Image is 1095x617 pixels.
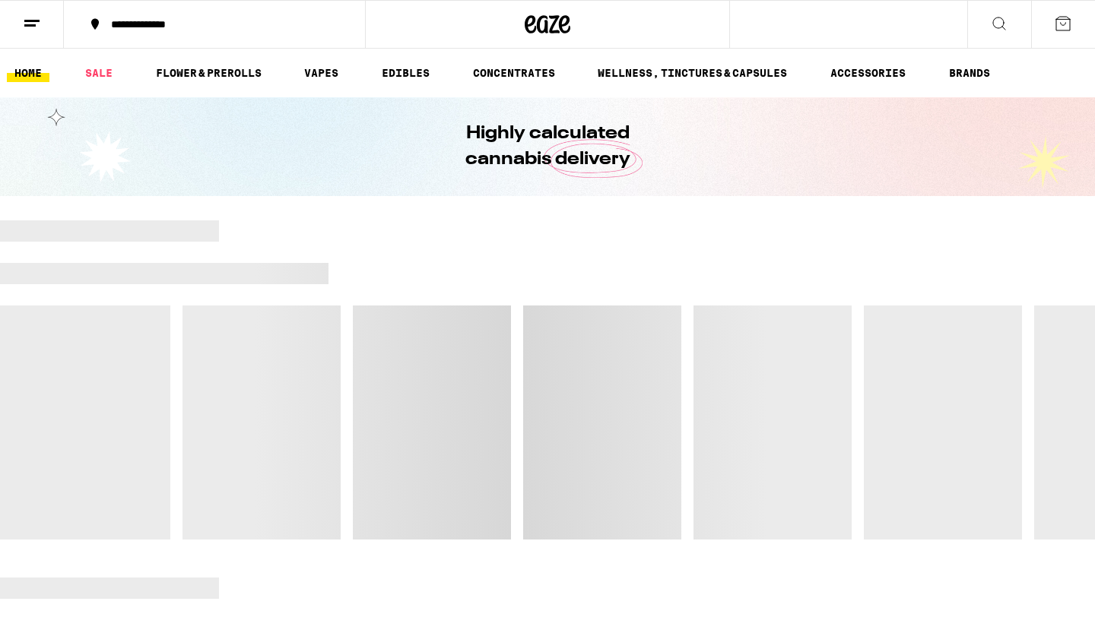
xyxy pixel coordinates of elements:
a: HOME [7,64,49,82]
h1: Highly calculated cannabis delivery [422,121,673,172]
a: FLOWER & PREROLLS [148,64,269,82]
a: CONCENTRATES [465,64,563,82]
a: VAPES [297,64,346,82]
a: SALE [78,64,120,82]
a: BRANDS [941,64,998,82]
a: WELLNESS, TINCTURES & CAPSULES [590,64,795,82]
a: ACCESSORIES [823,64,913,82]
a: EDIBLES [374,64,437,82]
